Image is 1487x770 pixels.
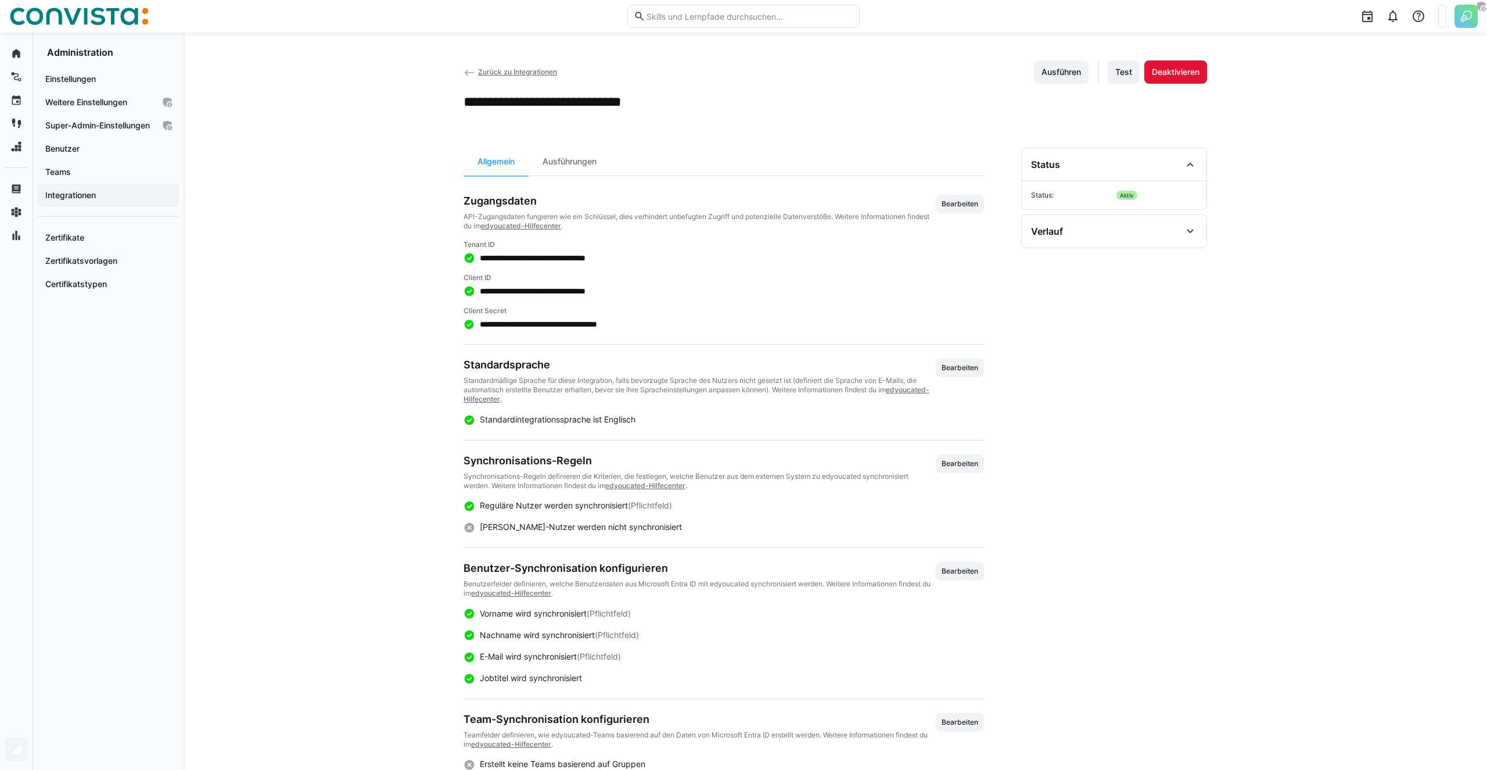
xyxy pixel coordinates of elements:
[464,195,936,207] h3: Zugangsdaten
[628,500,672,510] span: (Pflichtfeld)
[464,579,936,598] p: Benutzerfelder definieren, welche Benutzerdaten aus Microsoft Entra ID mit edyoucated synchronisi...
[480,522,682,532] span: [PERSON_NAME]-Nutzer werden nicht synchronisiert
[464,148,529,176] div: Allgemein
[480,414,635,424] span: Standardintegrationssprache ist Englisch
[940,459,979,468] span: Bearbeiten
[471,740,551,748] a: edyoucated-Hilfecenter
[645,11,853,22] input: Skills und Lernpfade durchsuchen…
[478,67,557,76] span: Zurück zu Integrationen
[464,359,936,371] h3: Standardsprache
[481,221,561,230] a: edyoucated-Hilfecenter
[936,359,984,377] button: Bearbeiten
[1114,66,1134,78] span: Test
[1031,225,1063,237] div: Verlauf
[480,673,582,683] span: Jobtitel wird synchronisiert
[1034,60,1089,84] button: Ausführen
[480,608,587,618] span: Vorname wird synchronisiert
[587,608,631,618] span: (Pflichtfeld)
[940,718,979,727] span: Bearbeiten
[480,651,577,661] span: E-Mail wird synchronisiert
[464,385,929,403] a: edyoucated-Hilfecenter
[464,240,984,249] h4: Tenant ID
[464,730,936,749] p: Teamfelder definieren, wie edyoucated-Teams basierend auf den Daten von Microsoft Entra ID erstel...
[464,454,936,467] h3: Synchronisations-Regeln
[1144,60,1207,84] button: Deaktivieren
[595,630,639,640] span: (Pflichtfeld)
[464,376,936,404] p: Standardmäßige Sprache für diese Integration, falls bevorzugte Sprache des Nutzers nicht gesetzt ...
[480,759,645,769] span: Erstellt keine Teams basierend auf Gruppen
[464,713,936,726] h3: Team-Synchronisation konfigurieren
[464,306,984,316] h4: Client Secret
[1031,191,1112,200] span: Status:
[936,562,984,581] button: Bearbeiten
[464,67,557,76] a: Zurück zu Integrationen
[940,199,979,209] span: Bearbeiten
[480,500,628,510] span: Reguläre Nutzer werden synchronisiert
[1031,159,1060,170] div: Status
[471,589,551,597] a: edyoucated-Hilfecenter
[577,651,621,661] span: (Pflichtfeld)
[936,713,984,732] button: Bearbeiten
[464,273,984,282] h4: Client ID
[1150,66,1201,78] span: Deaktivieren
[940,567,979,576] span: Bearbeiten
[464,472,936,490] p: Synchronisations-Regeln definieren die Kriterien, die festlegen, welche Benutzer aus dem externen...
[1108,60,1140,84] button: Test
[605,481,685,490] a: edyoucated-Hilfecenter
[480,630,595,640] span: Nachname wird synchronisiert
[1040,66,1083,78] span: Ausführen
[936,454,984,473] button: Bearbeiten
[1116,191,1137,200] span: Aktiv
[940,363,979,373] span: Bearbeiten
[464,212,936,231] p: API-Zugangsdaten fungieren wie ein Schlüssel, dies verhindert unbefugten Zugriff und potenzielle ...
[464,562,936,575] h3: Benutzer-Synchronisation konfigurieren
[529,148,610,176] div: Ausführungen
[936,195,984,213] button: Bearbeiten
